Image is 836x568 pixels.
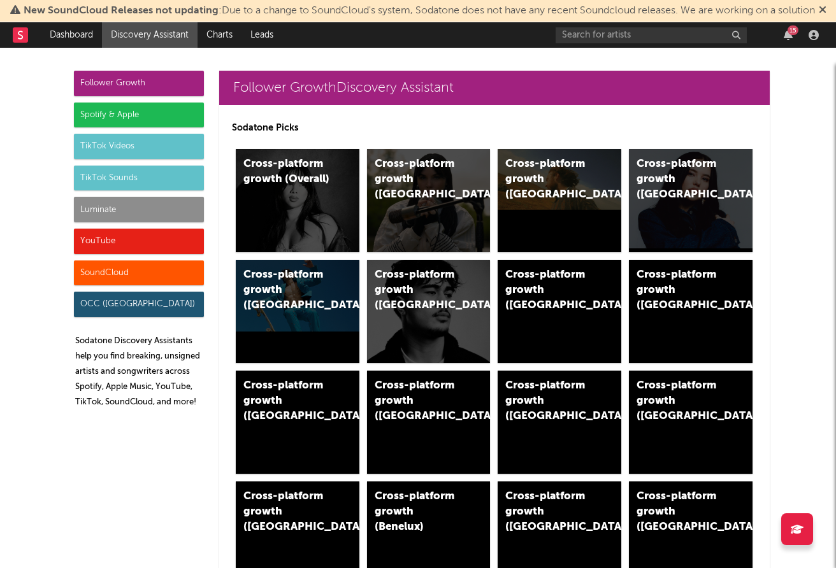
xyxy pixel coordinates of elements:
[41,22,102,48] a: Dashboard
[232,120,757,136] p: Sodatone Picks
[74,71,204,96] div: Follower Growth
[74,197,204,222] div: Luminate
[375,378,461,424] div: Cross-platform growth ([GEOGRAPHIC_DATA])
[505,157,592,202] div: Cross-platform growth ([GEOGRAPHIC_DATA])
[375,157,461,202] div: Cross-platform growth ([GEOGRAPHIC_DATA])
[24,6,219,16] span: New SoundCloud Releases not updating
[498,371,621,474] a: Cross-platform growth ([GEOGRAPHIC_DATA])
[367,371,491,474] a: Cross-platform growth ([GEOGRAPHIC_DATA])
[102,22,198,48] a: Discovery Assistant
[819,6,826,16] span: Dismiss
[243,157,330,187] div: Cross-platform growth (Overall)
[375,489,461,535] div: Cross-platform growth (Benelux)
[629,260,753,363] a: Cross-platform growth ([GEOGRAPHIC_DATA])
[241,22,282,48] a: Leads
[498,149,621,252] a: Cross-platform growth ([GEOGRAPHIC_DATA])
[375,267,461,313] div: Cross-platform growth ([GEOGRAPHIC_DATA])
[243,489,330,535] div: Cross-platform growth ([GEOGRAPHIC_DATA])
[637,157,723,202] div: Cross-platform growth ([GEOGRAPHIC_DATA])
[367,149,491,252] a: Cross-platform growth ([GEOGRAPHIC_DATA])
[498,260,621,363] a: Cross-platform growth ([GEOGRAPHIC_DATA]/GSA)
[24,6,815,16] span: : Due to a change to SoundCloud's system, Sodatone does not have any recent Soundcloud releases. ...
[629,149,753,252] a: Cross-platform growth ([GEOGRAPHIC_DATA])
[505,267,592,313] div: Cross-platform growth ([GEOGRAPHIC_DATA]/GSA)
[74,260,204,286] div: SoundCloud
[784,30,793,40] button: 15
[219,71,770,105] a: Follower GrowthDiscovery Assistant
[198,22,241,48] a: Charts
[637,378,723,424] div: Cross-platform growth ([GEOGRAPHIC_DATA])
[505,489,592,535] div: Cross-platform growth ([GEOGRAPHIC_DATA])
[236,371,359,474] a: Cross-platform growth ([GEOGRAPHIC_DATA])
[75,334,204,410] p: Sodatone Discovery Assistants help you find breaking, unsigned artists and songwriters across Spo...
[637,267,723,313] div: Cross-platform growth ([GEOGRAPHIC_DATA])
[243,267,330,313] div: Cross-platform growth ([GEOGRAPHIC_DATA])
[556,27,747,43] input: Search for artists
[236,260,359,363] a: Cross-platform growth ([GEOGRAPHIC_DATA])
[788,25,798,35] div: 15
[74,103,204,128] div: Spotify & Apple
[367,260,491,363] a: Cross-platform growth ([GEOGRAPHIC_DATA])
[74,229,204,254] div: YouTube
[74,134,204,159] div: TikTok Videos
[505,378,592,424] div: Cross-platform growth ([GEOGRAPHIC_DATA])
[637,489,723,535] div: Cross-platform growth ([GEOGRAPHIC_DATA])
[243,378,330,424] div: Cross-platform growth ([GEOGRAPHIC_DATA])
[74,292,204,317] div: OCC ([GEOGRAPHIC_DATA])
[629,371,753,474] a: Cross-platform growth ([GEOGRAPHIC_DATA])
[236,149,359,252] a: Cross-platform growth (Overall)
[74,166,204,191] div: TikTok Sounds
